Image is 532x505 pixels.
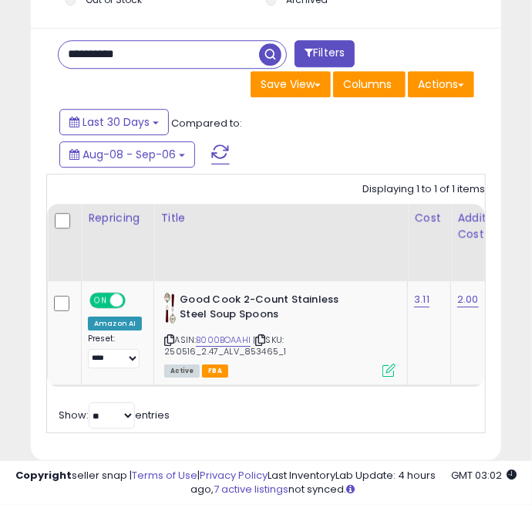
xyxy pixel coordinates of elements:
button: Last 30 Days [59,109,169,135]
span: OFF [123,294,148,307]
div: seller snap | | [15,469,268,483]
span: Compared to: [171,116,242,130]
a: Privacy Policy [200,468,268,483]
button: Actions [408,71,474,97]
span: Aug-08 - Sep-06 [82,147,176,162]
a: 7 active listings [214,482,289,497]
span: ON [91,294,110,307]
div: Last InventoryLab Update: 4 hours ago, not synced. [191,469,517,497]
span: All listings currently available for purchase on Amazon [164,364,200,378]
div: Preset: [88,334,142,368]
span: FBA [202,364,228,378]
a: Terms of Use [132,468,197,483]
button: Filters [295,40,355,67]
div: Additional Cost [457,210,513,242]
a: 2.00 [457,292,479,307]
button: Save View [251,71,331,97]
span: Columns [343,76,392,92]
div: Displaying 1 to 1 of 1 items [362,182,485,197]
div: Repricing [88,210,147,226]
span: 2025-10-7 03:02 GMT [451,468,517,483]
button: Columns [333,71,406,97]
div: Amazon AI [88,317,142,330]
span: | SKU: 250516_2.47_ALV_853465_1 [164,334,286,357]
b: Good Cook 2-Count Stainless Steel Soup Spoons [180,293,367,325]
a: 3.11 [414,292,429,307]
span: Last 30 Days [82,114,150,130]
img: 312qpypqYZL._SL40_.jpg [164,293,176,324]
div: Cost [414,210,444,226]
div: Title [160,210,401,226]
button: Aug-08 - Sep-06 [59,141,195,168]
span: Show: entries [59,408,170,422]
div: ASIN: [164,293,396,375]
a: B000BOAAHI [196,334,251,347]
strong: Copyright [15,468,72,483]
